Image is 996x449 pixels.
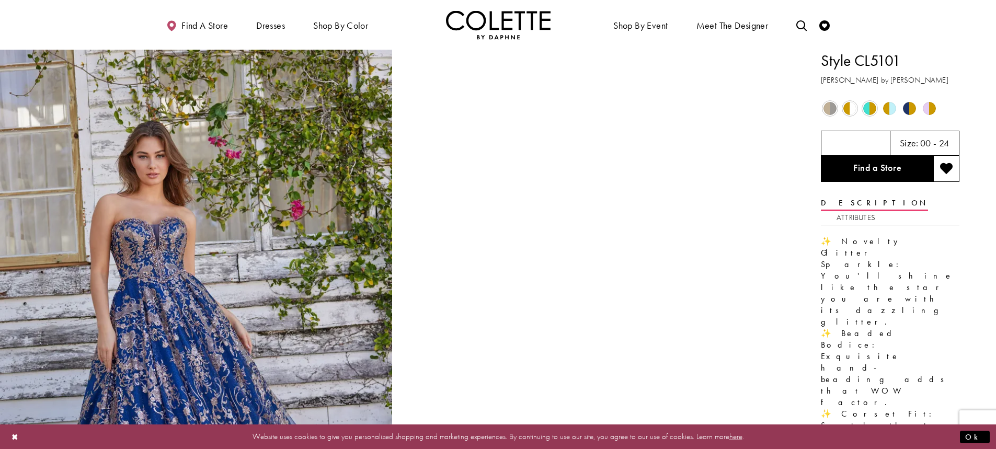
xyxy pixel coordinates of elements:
div: Gold/Pewter [821,99,839,118]
button: Close Dialog [6,428,24,446]
span: Dresses [254,10,288,39]
a: Visit Home Page [446,10,551,39]
div: Product color controls state depends on size chosen [821,99,959,119]
span: Shop By Event [611,10,670,39]
a: Description [821,195,928,211]
span: Dresses [256,20,285,31]
a: here [729,431,742,442]
div: Navy/Gold [900,99,919,118]
a: Toggle search [794,10,809,39]
img: Colette by Daphne [446,10,551,39]
div: Turquoise/Gold [861,99,879,118]
a: Attributes [837,210,875,225]
span: Shop By Event [613,20,668,31]
div: Gold/White [841,99,859,118]
a: Find a Store [821,156,933,182]
div: Lilac/Gold [920,99,938,118]
video: Style CL5101 Colette by Daphne #1 autoplay loop mute video [397,50,789,246]
a: Meet the designer [694,10,771,39]
a: Check Wishlist [817,10,832,39]
p: Website uses cookies to give you personalized shopping and marketing experiences. By continuing t... [75,430,921,444]
h1: Style CL5101 [821,50,959,72]
a: Find a store [164,10,231,39]
span: Meet the designer [696,20,769,31]
span: Find a store [181,20,228,31]
span: Shop by color [311,10,371,39]
h3: [PERSON_NAME] by [PERSON_NAME] [821,74,959,86]
button: Add to wishlist [933,156,959,182]
div: Light Blue/Gold [880,99,899,118]
span: Size: [900,137,919,149]
button: Submit Dialog [960,430,990,443]
h5: 00 - 24 [920,138,949,148]
span: Shop by color [313,20,368,31]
